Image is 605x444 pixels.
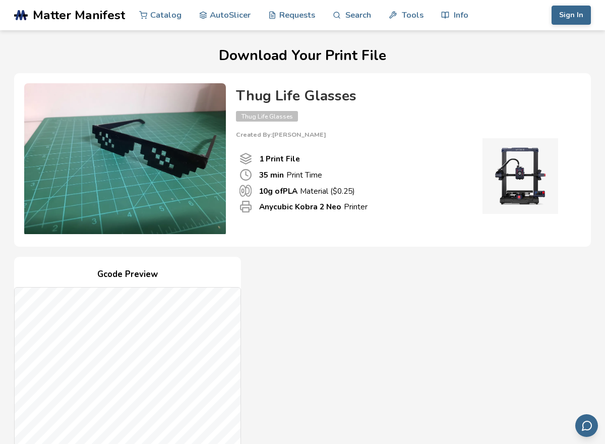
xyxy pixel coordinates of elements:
p: Created By: [PERSON_NAME] [236,131,571,138]
p: Printer [259,201,368,212]
img: Product [24,83,226,235]
span: Number Of Print files [239,152,252,165]
button: Send feedback via email [575,414,598,437]
b: 1 Print File [259,153,300,164]
b: Anycubic Kobra 2 Neo [259,201,341,212]
span: Thug Life Glasses [236,111,298,122]
h1: Download Your Print File [14,48,591,64]
h4: Thug Life Glasses [236,88,571,104]
img: Printer [470,138,571,214]
button: Sign In [552,6,591,25]
span: Printer [239,200,252,213]
b: 10 g of PLA [259,186,297,196]
span: Material Used [239,185,252,197]
span: Print Time [239,169,252,181]
h4: Gcode Preview [14,267,241,283]
span: Matter Manifest [33,8,125,22]
p: Material ($ 0.25 ) [259,186,355,196]
p: Print Time [259,170,322,180]
b: 35 min [259,170,284,180]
